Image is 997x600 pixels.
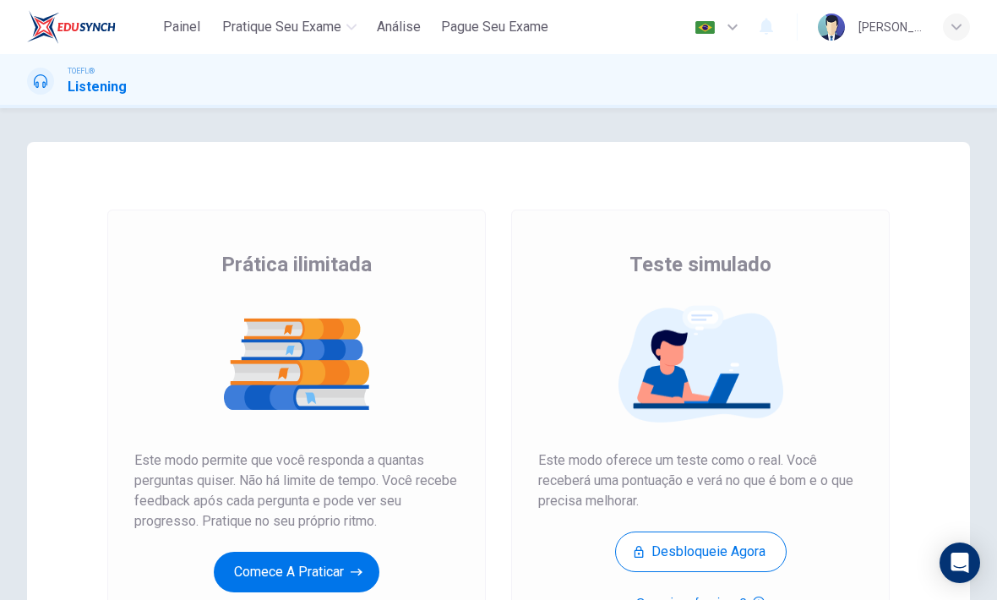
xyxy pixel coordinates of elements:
span: Este modo oferece um teste como o real. Você receberá uma pontuação e verá no que é bom e o que p... [538,450,863,511]
div: [PERSON_NAME] [858,17,923,37]
img: EduSynch logo [27,10,116,44]
span: Pague Seu Exame [441,17,548,37]
h1: Listening [68,77,127,97]
button: Painel [155,12,209,42]
span: Análise [377,17,421,37]
a: EduSynch logo [27,10,155,44]
span: Pratique seu exame [222,17,341,37]
button: Pratique seu exame [215,12,363,42]
img: Profile picture [818,14,845,41]
span: Este modo permite que você responda a quantas perguntas quiser. Não há limite de tempo. Você rece... [134,450,459,532]
button: Pague Seu Exame [434,12,555,42]
span: Painel [163,17,200,37]
button: Análise [370,12,428,42]
span: TOEFL® [68,65,95,77]
button: Desbloqueie agora [615,532,787,572]
span: Prática ilimitada [221,251,372,278]
button: Comece a praticar [214,552,379,592]
span: Teste simulado [629,251,771,278]
img: pt [695,21,716,34]
div: Open Intercom Messenger [940,543,980,583]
